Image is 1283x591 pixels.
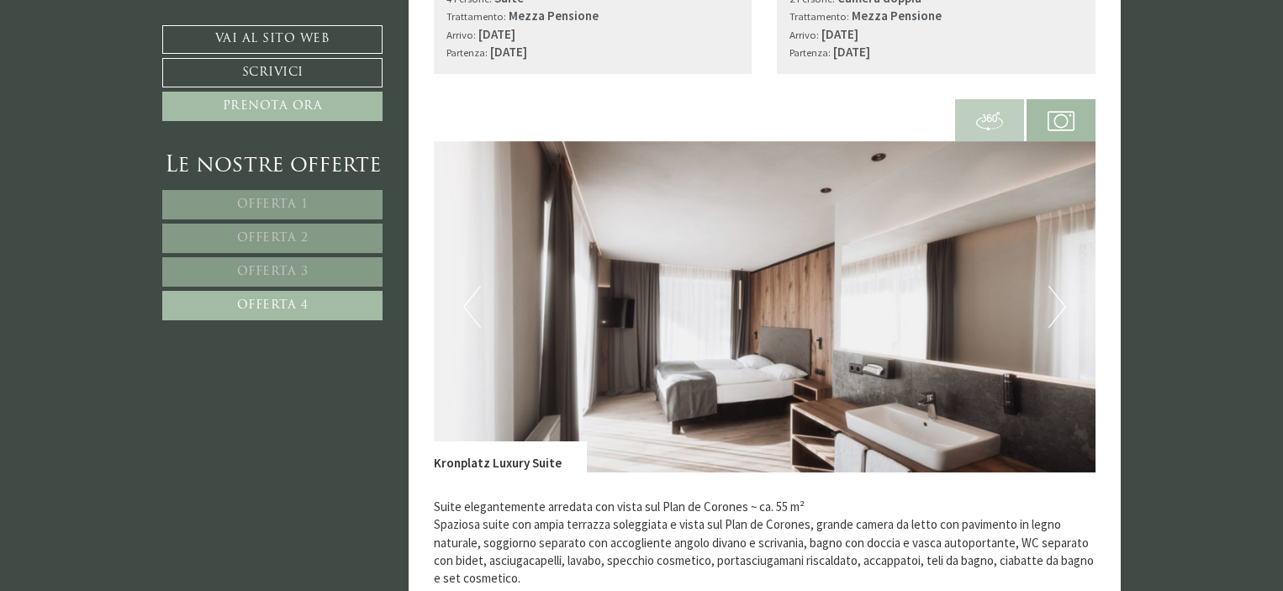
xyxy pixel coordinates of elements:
button: Next [1048,286,1066,328]
a: Vai al sito web [162,25,383,54]
small: Arrivo: [789,28,819,41]
small: Partenza: [446,45,488,59]
a: Prenota ora [162,92,383,121]
div: Lei [244,100,637,113]
button: Previous [463,286,481,328]
a: Scrivici [162,58,383,87]
span: Offerta 2 [237,232,309,245]
small: 08:30 [25,78,223,89]
small: 08:31 [244,203,637,214]
div: [DATE] [304,13,360,40]
small: Trattamento: [789,9,849,23]
button: Invia [571,443,663,472]
div: Montis – Active Nature Spa [25,48,223,61]
img: camera.svg [1048,108,1074,135]
img: image [434,141,1096,472]
span: Offerta 3 [237,266,309,278]
b: [DATE] [490,44,527,60]
div: Buon giorno, come possiamo aiutarla? [13,45,231,92]
span: Offerta 4 [237,299,309,312]
b: [DATE] [478,26,515,42]
div: Kronplatz Luxury Suite [434,441,587,472]
img: 360-grad.svg [976,108,1003,135]
small: Trattamento: [446,9,506,23]
div: Le nostre offerte [162,150,383,182]
small: Partenza: [789,45,831,59]
div: Buongiorno, Grazie per l'offerta. La camera matrimoniale standard va bene per questo periodo dal ... [235,97,650,217]
b: Mezza Pensione [852,8,942,24]
b: Mezza Pensione [509,8,599,24]
b: [DATE] [821,26,858,42]
b: [DATE] [833,44,870,60]
span: Offerta 1 [237,198,309,211]
small: Arrivo: [446,28,476,41]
